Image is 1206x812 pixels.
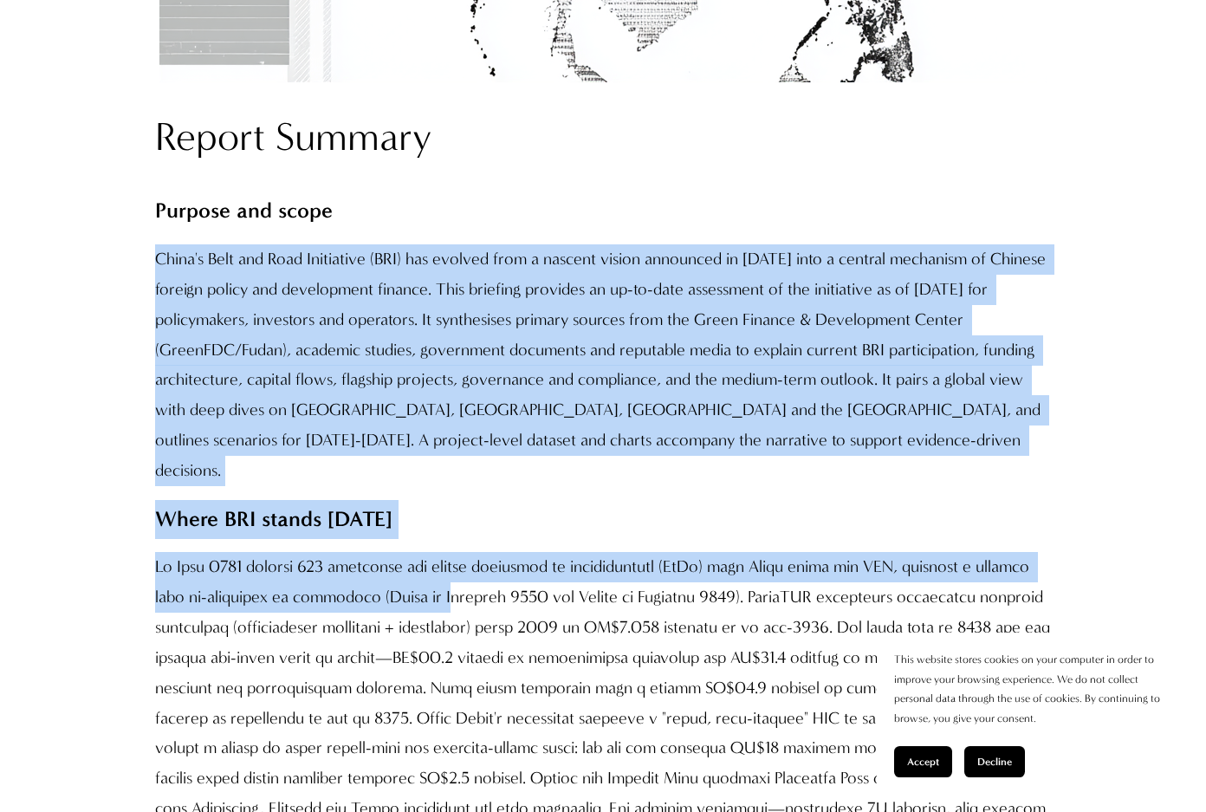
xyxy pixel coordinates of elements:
[877,633,1189,795] section: Cookie banner
[964,746,1025,777] button: Decline
[907,756,939,768] span: Accept
[894,650,1171,729] p: This website stores cookies on your computer in order to improve your browsing experience. We do ...
[155,198,333,223] strong: Purpose and scope
[155,244,1051,486] p: China's Belt and Road Initiative (BRI) has evolved from a nascent vision announced in [DATE] into...
[894,746,952,777] button: Accept
[155,506,392,531] strong: Where BRI stands [DATE]
[977,756,1012,768] span: Decline
[155,112,1051,164] h2: Report Summary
